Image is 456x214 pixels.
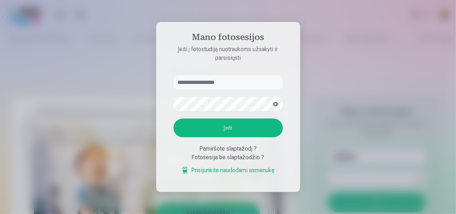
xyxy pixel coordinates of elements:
a: Prisijunkite naudodami asmenukę [181,166,275,175]
div: Pamiršote slaptažodį ? [173,144,283,153]
h4: Mano fotosesijos [166,32,290,45]
div: Fotosesija be slaptažodžio ? [173,153,283,162]
p: Įeiti į fotostudiją nuotraukoms užsakyti ir parsisiųsti [166,45,290,62]
button: Įeiti [173,119,283,137]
